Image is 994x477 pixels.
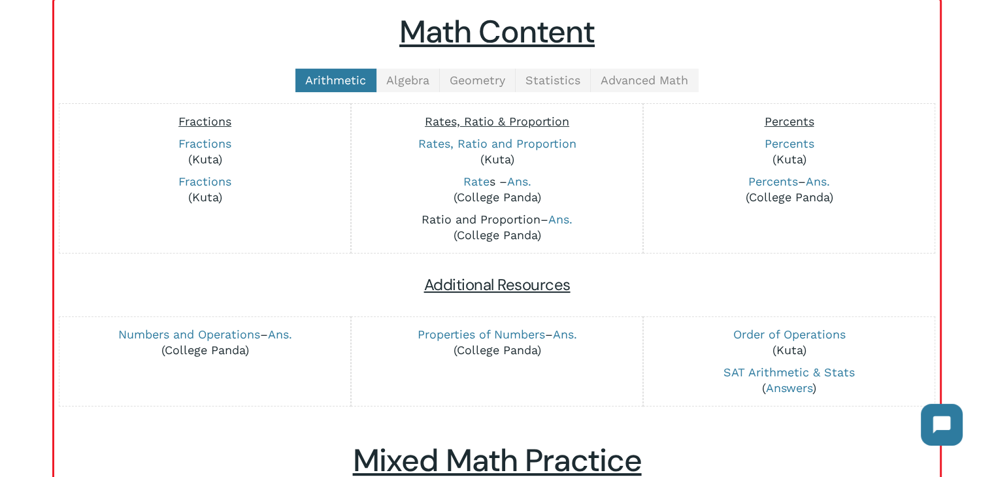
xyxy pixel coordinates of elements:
[66,327,344,358] p: – (College Panda)
[295,69,376,92] a: Arithmetic
[118,327,260,341] a: Numbers and Operations
[399,11,595,52] u: Math Content
[552,327,576,341] a: Ans.
[764,137,814,150] a: Percents
[424,274,571,295] span: Additional Resources
[178,137,231,150] a: Fractions
[417,327,544,341] a: Properties of Numbers
[440,69,516,92] a: Geometry
[178,114,231,128] span: Fractions
[733,327,845,341] a: Order of Operations
[386,73,429,87] span: Algebra
[463,174,489,188] a: Rate
[516,69,591,92] a: Statistics
[591,69,699,92] a: Advanced Math
[268,327,292,341] a: Ans.
[506,174,531,188] a: Ans.
[376,69,440,92] a: Algebra
[422,212,540,226] a: Ratio and Proportion
[650,365,928,396] p: ( )
[178,174,231,188] a: Fractions
[358,174,636,205] p: s – (College Panda)
[650,327,928,358] p: (Kuta)
[358,327,636,358] p: – (College Panda)
[650,174,928,205] p: – (College Panda)
[305,73,366,87] span: Arithmetic
[450,73,505,87] span: Geometry
[748,174,798,188] a: Percents
[358,136,636,167] p: (Kuta)
[418,137,576,150] a: Rates, Ratio and Proportion
[766,381,812,395] a: Answers
[66,136,344,167] p: (Kuta)
[806,174,830,188] a: Ans.
[425,114,569,128] span: Rates, Ratio & Proportion
[358,212,636,243] p: – (College Panda)
[908,391,976,459] iframe: Chatbot
[764,114,814,128] span: Percents
[650,136,928,167] p: (Kuta)
[66,174,344,205] p: (Kuta)
[723,365,855,379] a: SAT Arithmetic & Stats
[525,73,580,87] span: Statistics
[601,73,688,87] span: Advanced Math
[548,212,572,226] a: Ans.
